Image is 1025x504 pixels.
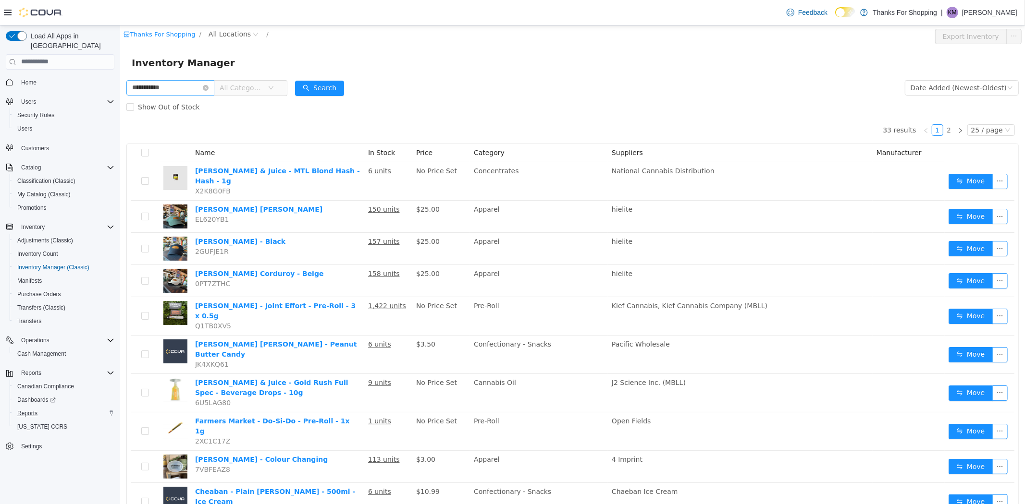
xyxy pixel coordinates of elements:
u: 6 units [248,315,271,323]
span: [US_STATE] CCRS [17,423,67,431]
span: Classification (Classic) [13,175,114,187]
button: Reports [17,367,45,379]
div: 25 / page [851,99,883,110]
span: No Price Set [296,392,337,399]
a: Cheaban - Plain [PERSON_NAME] - 500ml - Ice Cream [75,462,235,480]
button: icon: swapMove [828,248,873,263]
u: 1,422 units [248,276,286,284]
span: hielite [492,244,512,252]
a: Dashboards [10,393,118,407]
button: Transfers [10,314,118,328]
button: Inventory Manager (Classic) [10,261,118,274]
span: Users [21,98,36,106]
a: [PERSON_NAME] - Black [75,212,165,220]
u: 157 units [248,212,280,220]
button: Canadian Compliance [10,380,118,393]
a: Manifests [13,275,46,287]
u: 9 units [248,353,271,361]
span: No Price Set [296,353,337,361]
span: Inventory [21,223,45,231]
button: Classification (Classic) [10,174,118,188]
span: Inventory Count [17,250,58,258]
span: Kief Cannabis, Kief Cannabis Company (MBLL) [492,276,647,284]
td: Confectionary - Snacks [350,310,488,348]
button: icon: ellipsis [872,469,888,484]
td: Concentrates [350,137,488,175]
span: Operations [17,335,114,346]
button: Security Roles [10,108,118,122]
button: Home [2,75,118,89]
button: Reports [2,366,118,380]
a: Inventory Count [13,248,62,260]
a: Canadian Compliance [13,381,78,392]
span: Promotions [13,202,114,214]
span: Operations [21,336,49,344]
span: Purchase Orders [13,288,114,300]
a: My Catalog (Classic) [13,189,74,200]
button: Cash Management [10,347,118,360]
span: $25.00 [296,244,320,252]
span: KM [948,7,957,18]
a: [PERSON_NAME] - Colour Changing [75,430,208,438]
div: Date Added (Newest-Oldest) [790,55,887,70]
button: Adjustments (Classic) [10,234,118,247]
u: 6 units [248,462,271,470]
span: EL620YB1 [75,190,109,198]
button: icon: ellipsis [872,360,888,375]
button: Purchase Orders [10,288,118,301]
button: icon: ellipsis [872,433,888,449]
span: Customers [21,144,49,152]
i: icon: down [885,102,890,108]
span: Chaeban Ice Cream [492,462,558,470]
img: Farmers Market - Do-Si-Do - Pre-Roll - 1x 1g hero shot [43,391,67,415]
span: Suppliers [492,123,523,131]
button: icon: swapMove [828,360,873,375]
a: Users [13,123,36,134]
button: icon: swapMove [828,433,873,449]
span: Transfers [13,315,114,327]
i: icon: right [838,102,843,108]
span: Users [13,123,114,134]
button: icon: ellipsis [872,216,888,231]
span: 4 Imprint [492,430,522,438]
img: Farmer Jane Hat Corduroy - Green hero shot [43,179,67,203]
a: 2 [824,99,834,110]
span: Inventory Manager (Classic) [17,264,89,271]
a: Customers [17,143,53,154]
span: Category [354,123,384,131]
span: 2GUFJE1R [75,222,109,230]
span: 7VBFEAZ8 [75,440,110,448]
span: Transfers [17,317,41,325]
a: Dashboards [13,394,60,406]
span: In Stock [248,123,275,131]
span: Adjustments (Classic) [13,235,114,246]
a: Adjustments (Classic) [13,235,77,246]
button: Transfers (Classic) [10,301,118,314]
span: Catalog [21,164,41,171]
span: Canadian Compliance [17,383,74,390]
span: Purchase Orders [17,290,61,298]
u: 158 units [248,244,280,252]
td: Pre-Roll [350,272,488,310]
button: icon: ellipsis [872,248,888,263]
span: Settings [17,440,114,452]
td: Apparel [350,240,488,272]
a: [PERSON_NAME] [PERSON_NAME] [75,180,202,188]
button: Settings [2,439,118,453]
u: 6 units [248,142,271,149]
span: Security Roles [17,111,54,119]
span: Open Fields [492,392,531,399]
span: Manufacturer [756,123,802,131]
a: Promotions [13,202,50,214]
li: Previous Page [800,99,812,110]
span: 2XC1C17Z [75,412,110,420]
button: icon: swapMove [828,216,873,231]
span: No Price Set [296,142,337,149]
button: Inventory Count [10,247,118,261]
a: 1 [812,99,823,110]
p: [PERSON_NAME] [962,7,1017,18]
